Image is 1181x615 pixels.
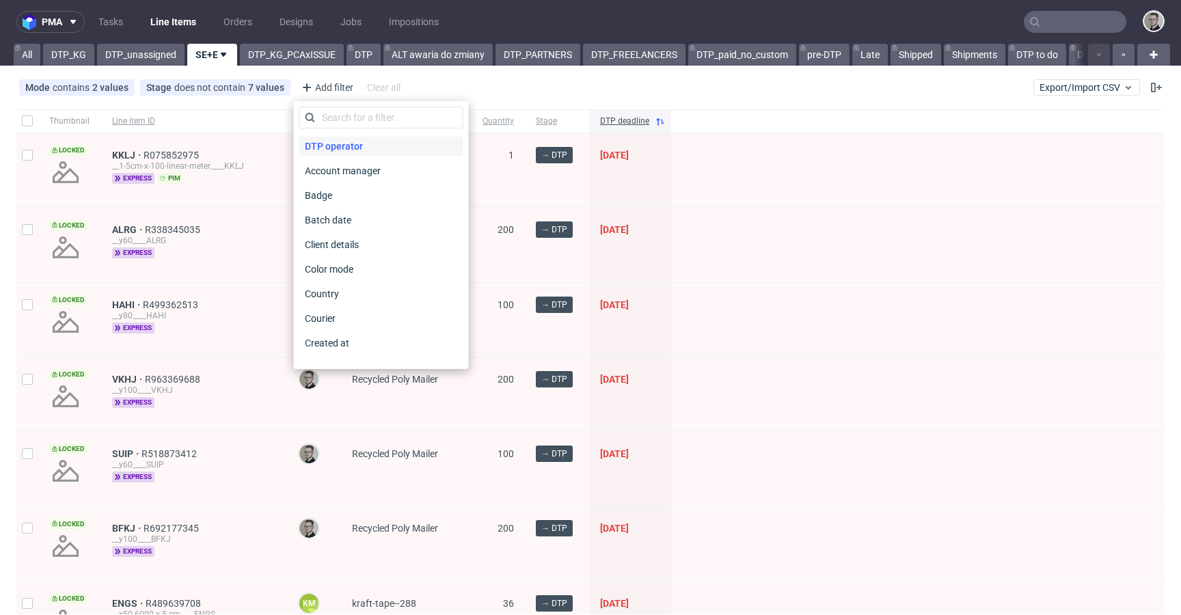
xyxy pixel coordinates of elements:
span: → DTP [541,149,567,161]
span: [DATE] [600,598,629,609]
span: Account manager [299,161,386,180]
a: Shipped [891,44,941,66]
span: express [112,173,154,184]
span: 36 [503,598,514,609]
span: 200 [498,374,514,385]
div: __y60____SUIP [112,459,276,470]
a: R338345035 [145,224,203,235]
span: Locked [49,443,87,454]
span: express [112,471,154,482]
span: 1 [508,150,514,161]
div: 2 values [92,82,128,93]
span: [DATE] [600,299,629,310]
div: __y60____ALRG [112,235,276,246]
span: pma [42,17,62,27]
span: 100 [498,299,514,310]
a: DTP [347,44,381,66]
span: 200 [498,224,514,235]
a: DTP_PARTNERS [496,44,580,66]
a: R499362513 [143,299,201,310]
span: Thumbnail [49,115,90,127]
a: R518873412 [141,448,200,459]
div: __y100____VKHJ [112,385,276,396]
a: pre-DTP [799,44,850,66]
a: KKLJ [112,150,144,161]
button: pma [16,11,85,33]
a: DTP_unassigned [97,44,185,66]
a: SUIP [112,448,141,459]
span: Quantity [483,115,514,127]
img: Krystian Gaza [1144,12,1163,31]
span: does not contain [174,82,248,93]
span: DTP operator [299,137,368,156]
span: contains [53,82,92,93]
img: no_design.png [49,454,82,487]
span: R692177345 [144,523,202,534]
span: → DTP [541,299,567,311]
img: Krystian Gaza [299,370,318,389]
span: Badge [299,186,338,205]
span: express [112,247,154,258]
span: Mode [25,82,53,93]
span: [DATE] [600,150,629,161]
a: DTP_paid_no_custom [688,44,796,66]
span: express [112,323,154,333]
span: [DATE] [600,523,629,534]
a: ALT awaria do zmiany [383,44,493,66]
span: Country [299,284,344,303]
div: Clear all [364,78,403,97]
img: logo [23,14,42,30]
span: Client details [299,235,364,254]
span: Locked [49,369,87,380]
span: R489639708 [146,598,204,609]
a: Shipments [944,44,1005,66]
img: no_design.png [49,380,82,413]
span: Export/Import CSV [1040,82,1134,93]
span: ENGS [112,598,146,609]
a: Tasks [90,11,131,33]
a: HAHI [112,299,143,310]
span: → DTP [541,597,567,610]
span: 200 [498,523,514,534]
img: Krystian Gaza [299,519,318,538]
span: Locked [49,593,87,604]
span: DTP deadline [600,115,649,127]
div: 7 values [248,82,284,93]
span: Batch date [299,210,357,230]
span: Recycled Poly Mailer [352,523,438,534]
a: All [14,44,40,66]
a: DTP_KG [43,44,94,66]
div: __1-5cm-x-100-linear-meter____KKLJ [112,161,276,172]
a: ALRG [112,224,145,235]
span: Courier [299,309,341,328]
div: __y80____HAHI [112,310,276,321]
div: Add filter [296,77,356,98]
span: [DATE] [600,374,629,385]
a: R075852975 [144,150,202,161]
span: Locked [49,519,87,530]
a: BFKJ [112,523,144,534]
span: kraft-tape--288 [352,598,416,609]
img: Krystian Gaza [299,444,318,463]
span: 100 [498,448,514,459]
span: [DATE] [600,224,629,235]
a: DTP_FREELANCERS [583,44,685,66]
a: VKHJ [112,374,145,385]
span: Line item ID [112,115,276,127]
span: Recycled Poly Mailer [352,374,438,385]
a: Orders [215,11,260,33]
img: no_design.png [49,156,82,189]
span: Customer support status [299,358,417,377]
span: Locked [49,295,87,305]
span: Created at [299,333,355,353]
div: __y100____BFKJ [112,534,276,545]
span: Locked [49,220,87,231]
a: DTP_KG_PCAxISSUE [240,44,344,66]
